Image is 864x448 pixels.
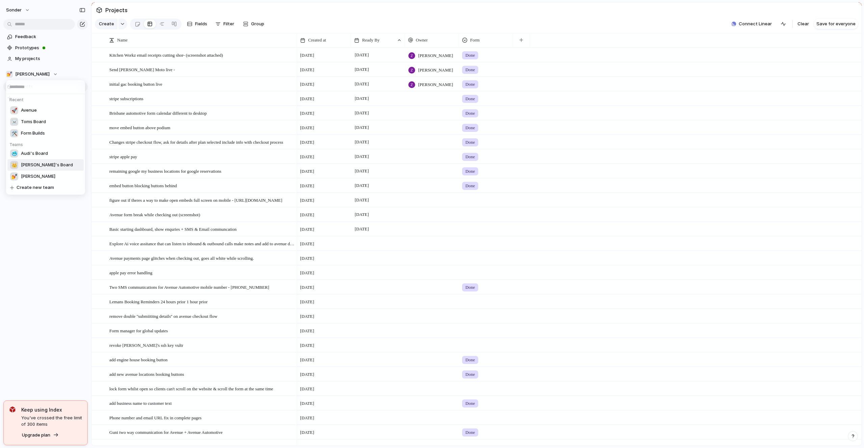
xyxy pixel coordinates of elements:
[17,184,54,191] span: Create new team
[21,118,46,125] span: Toms Board
[21,130,45,137] span: Form Builds
[21,107,37,114] span: Avenue
[10,106,18,114] div: 🚀
[10,172,18,180] div: 💅
[21,150,48,157] span: Audi's Board
[21,173,55,180] span: [PERSON_NAME]
[7,94,86,103] h5: Recent
[10,149,18,158] div: 🥶
[7,139,86,148] h5: Teams
[10,129,18,137] div: 🛠️
[21,162,73,168] span: [PERSON_NAME]'s Board
[10,118,18,126] div: ☠️
[10,161,18,169] div: 👑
